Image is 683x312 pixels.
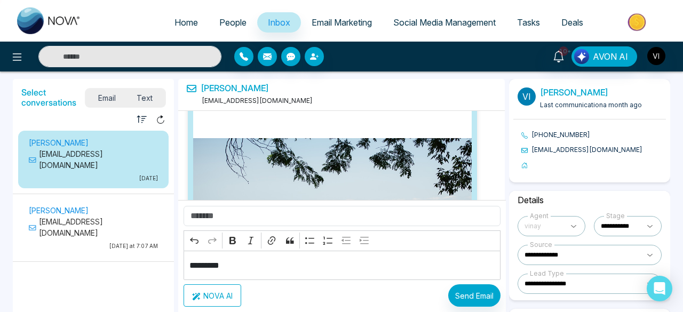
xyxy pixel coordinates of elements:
a: Home [164,12,209,33]
span: Text [126,91,164,105]
button: Send Email [448,284,501,307]
img: Nova CRM Logo [17,7,81,34]
a: Email Marketing [301,12,383,33]
span: Tasks [517,17,540,28]
button: AVON AI [571,46,637,67]
img: User Avatar [647,47,665,65]
span: Deals [561,17,583,28]
div: Open Intercom Messenger [647,276,672,301]
div: Stage [604,211,627,221]
a: Tasks [506,12,551,33]
span: 10+ [559,46,568,56]
div: Lead Type [528,269,566,278]
a: Social Media Management [383,12,506,33]
div: Editor toolbar [184,230,501,251]
span: Home [174,17,198,28]
span: [EMAIL_ADDRESS][DOMAIN_NAME] [200,97,313,105]
a: [PERSON_NAME] [540,87,608,98]
span: Inbox [268,17,290,28]
span: Last communication a month ago [540,101,642,109]
span: Email [88,91,126,105]
p: [PERSON_NAME] [29,137,158,148]
span: Social Media Management [393,17,496,28]
a: People [209,12,257,33]
h6: Details [513,191,666,210]
p: [EMAIL_ADDRESS][DOMAIN_NAME] [29,148,158,171]
span: AVON AI [593,50,628,63]
li: [EMAIL_ADDRESS][DOMAIN_NAME] [521,145,666,155]
span: vinay [525,220,563,233]
div: Agent [528,211,551,221]
div: Editor editing area: main [184,251,501,280]
p: [DATE] [29,174,158,182]
p: [PERSON_NAME] [29,205,158,216]
p: vi [518,87,536,106]
a: [PERSON_NAME] [201,83,269,93]
img: Market-place.gif [599,10,677,34]
button: NOVA AI [184,284,241,307]
li: [PHONE_NUMBER] [521,130,666,140]
a: Deals [551,12,594,33]
span: People [219,17,247,28]
a: 10+ [546,46,571,65]
h5: Select conversations [21,87,85,108]
span: Email Marketing [312,17,372,28]
a: Inbox [257,12,301,33]
img: Lead Flow [574,49,589,64]
p: [DATE] at 7:07 AM [29,242,158,250]
div: Source [528,240,554,250]
p: [EMAIL_ADDRESS][DOMAIN_NAME] [29,216,158,238]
